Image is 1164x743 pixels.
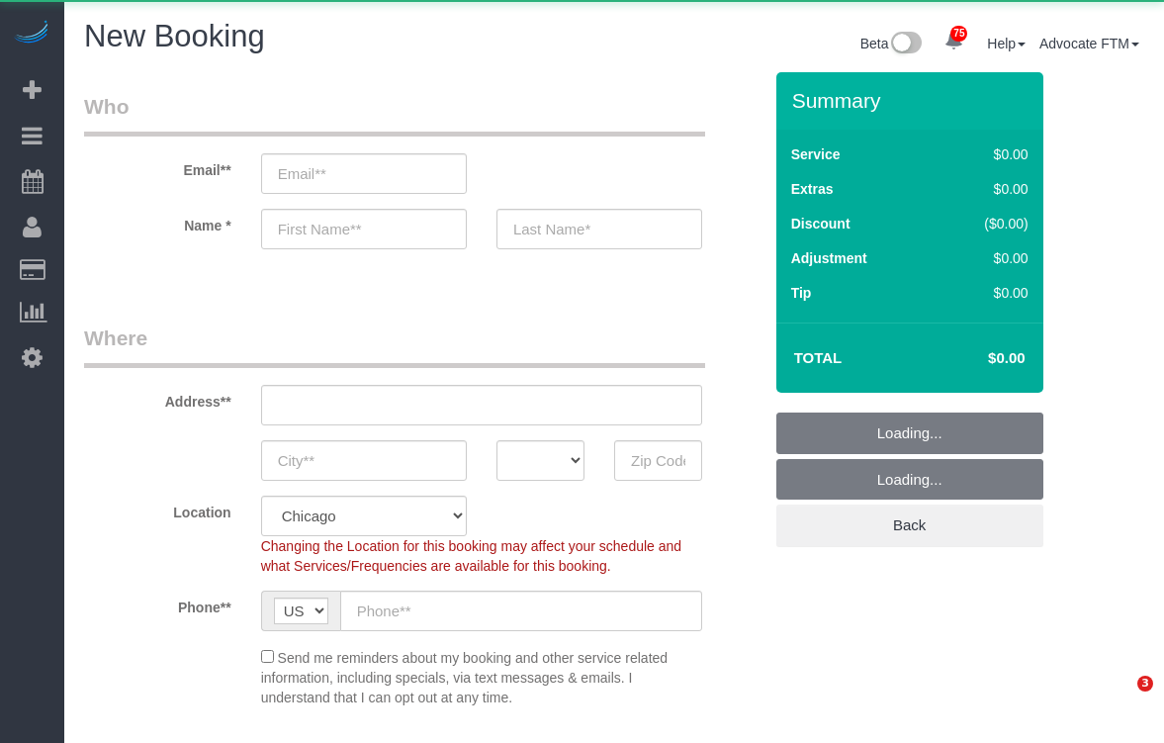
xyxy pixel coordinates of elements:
[1097,676,1144,723] iframe: Intercom live chat
[791,283,812,303] label: Tip
[776,505,1043,546] a: Back
[1039,36,1139,51] a: Advocate FTM
[889,32,922,57] img: New interface
[69,209,246,235] label: Name *
[943,248,1029,268] div: $0.00
[84,92,705,137] legend: Who
[791,214,851,233] label: Discount
[943,179,1029,199] div: $0.00
[794,349,843,366] strong: Total
[950,26,967,42] span: 75
[1137,676,1153,692] span: 3
[792,89,1033,112] h3: Summary
[860,36,922,51] a: Beta
[791,248,867,268] label: Adjustment
[84,324,705,368] legend: Where
[935,20,973,63] a: 75
[929,350,1025,367] h4: $0.00
[261,538,681,574] span: Changing the Location for this booking may affect your schedule and what Services/Frequencies are...
[943,214,1029,233] div: ($0.00)
[791,144,841,164] label: Service
[496,209,702,249] input: Last Name*
[943,144,1029,164] div: $0.00
[614,440,702,481] input: Zip Code**
[943,283,1029,303] div: $0.00
[12,20,51,47] img: Automaid Logo
[261,650,668,705] span: Send me reminders about my booking and other service related information, including specials, via...
[84,19,265,53] span: New Booking
[791,179,834,199] label: Extras
[69,496,246,522] label: Location
[261,209,467,249] input: First Name**
[987,36,1026,51] a: Help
